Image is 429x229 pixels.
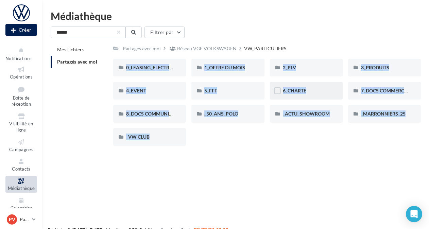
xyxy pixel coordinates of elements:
[8,186,35,191] span: Médiathèque
[123,45,161,52] div: Partagés avec moi
[204,111,238,117] span: _50_ANS_POLO
[11,205,32,211] span: Calendrier
[126,134,150,140] span: _VW CLUB
[283,111,330,117] span: _ACTU_SHOWROOM
[5,137,37,154] a: Campagnes
[283,65,296,70] span: 2_PLV
[5,176,37,193] a: Médiathèque
[204,88,217,93] span: 5_FFF
[5,24,37,36] div: Nouvelle campagne
[9,147,33,152] span: Campagnes
[51,11,421,21] div: Médiathèque
[204,65,245,70] span: 1_OFFRE DU MOIS
[5,56,32,61] span: Notifications
[361,65,389,70] span: 3_PRODUITS
[244,45,286,52] div: VW_PARTICULIERS
[12,166,31,172] span: Contacts
[12,95,31,107] span: Boîte de réception
[10,74,33,80] span: Opérations
[5,195,37,212] a: Calendrier
[5,156,37,173] a: Contacts
[5,111,37,134] a: Visibilité en ligne
[57,59,97,65] span: Partagés avec moi
[9,216,15,223] span: PV
[144,27,185,38] button: Filtrer par
[20,216,29,223] p: Partenaire VW
[5,24,37,36] button: Créer
[126,88,146,93] span: 4_EVENT
[361,88,416,93] span: 7_DOCS COMMERCIAUX
[126,111,187,117] span: 8_DOCS COMMUNICATION
[5,64,37,81] a: Opérations
[283,88,306,93] span: 6_CHARTE
[9,121,33,133] span: Visibilité en ligne
[361,111,406,117] span: _MARRONNIERS_25
[177,45,237,52] div: Réseau VGF VOLKSWAGEN
[57,47,84,52] span: Mes fichiers
[5,84,37,108] a: Boîte de réception
[5,213,37,226] a: PV Partenaire VW
[406,206,422,222] div: Open Intercom Messenger
[126,65,181,70] span: 0_LEASING_ELECTRIQUE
